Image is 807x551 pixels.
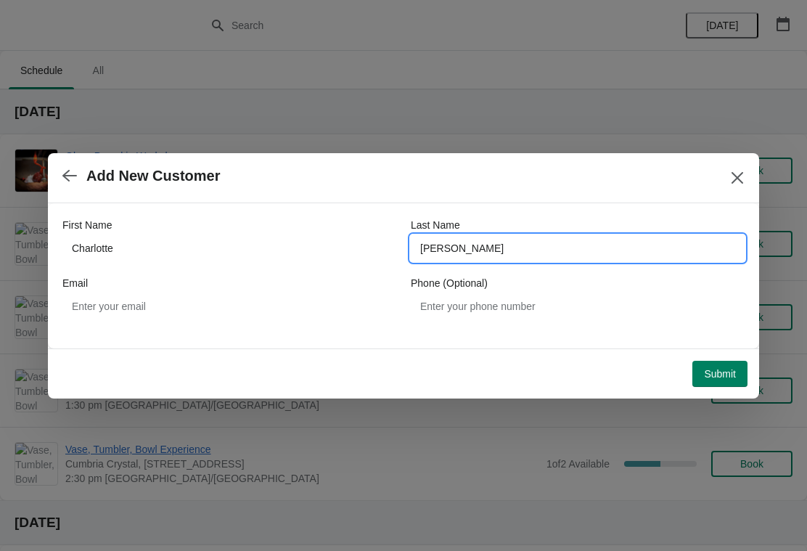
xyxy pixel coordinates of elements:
label: Email [62,276,88,290]
button: Submit [692,361,747,387]
input: John [62,235,396,261]
span: Submit [704,368,736,380]
input: Enter your phone number [411,293,745,319]
input: Enter your email [62,293,396,319]
label: Phone (Optional) [411,276,488,290]
label: First Name [62,218,112,232]
input: Smith [411,235,745,261]
label: Last Name [411,218,460,232]
button: Close [724,165,750,191]
h2: Add New Customer [86,168,220,184]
